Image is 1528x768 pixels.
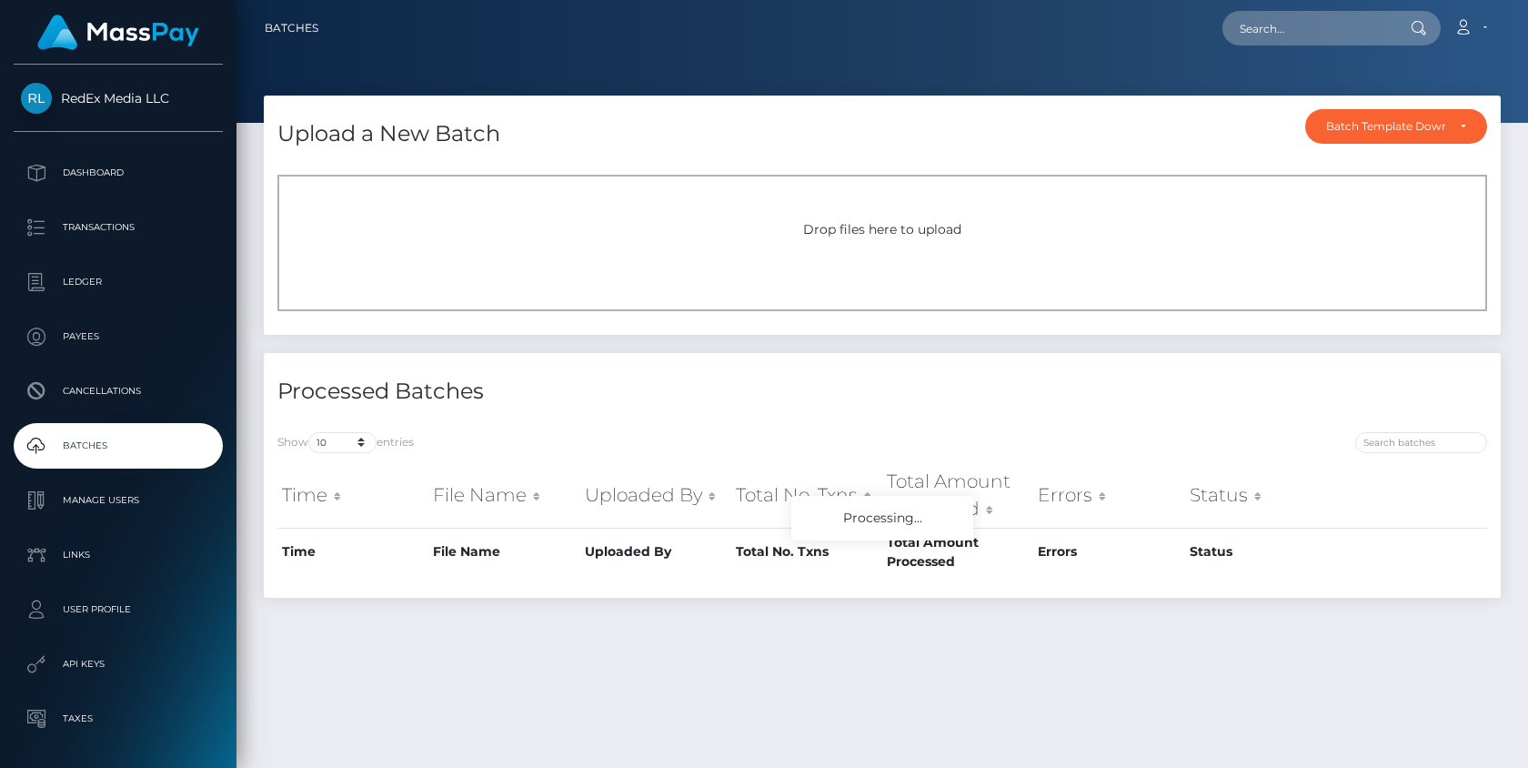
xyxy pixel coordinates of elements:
[308,432,377,453] select: Showentries
[1185,528,1336,576] th: Status
[14,314,223,359] a: Payees
[731,463,882,528] th: Total No. Txns
[1033,528,1184,576] th: Errors
[21,432,216,460] p: Batches
[882,463,1033,528] th: Total Amount Processed
[277,528,428,576] th: Time
[803,221,961,237] span: Drop files here to upload
[14,532,223,578] a: Links
[1355,432,1487,453] input: Search batches
[1033,463,1184,528] th: Errors
[277,463,428,528] th: Time
[14,478,223,523] a: Manage Users
[428,463,579,528] th: File Name
[791,496,973,541] div: Processing...
[21,541,216,569] p: Links
[1222,11,1393,45] input: Search...
[21,214,216,241] p: Transactions
[21,705,216,733] p: Taxes
[265,9,318,47] a: Batches
[580,528,731,576] th: Uploaded By
[14,90,223,106] span: RedEx Media LLC
[14,150,223,196] a: Dashboard
[1326,119,1445,134] div: Batch Template Download
[882,528,1033,576] th: Total Amount Processed
[21,268,216,296] p: Ledger
[277,376,869,408] h4: Processed Batches
[21,378,216,405] p: Cancellations
[14,423,223,469] a: Batches
[21,159,216,187] p: Dashboard
[21,323,216,350] p: Payees
[21,596,216,623] p: User Profile
[14,696,223,742] a: Taxes
[14,205,223,250] a: Transactions
[277,118,500,150] h4: Upload a New Batch
[428,528,579,576] th: File Name
[277,432,414,453] label: Show entries
[580,463,731,528] th: Uploaded By
[14,642,223,687] a: API Keys
[731,528,882,576] th: Total No. Txns
[37,15,199,50] img: MassPay Logo
[14,587,223,632] a: User Profile
[1185,463,1336,528] th: Status
[21,651,216,678] p: API Keys
[14,369,223,414] a: Cancellations
[1305,109,1487,144] button: Batch Template Download
[21,83,52,114] img: RedEx Media LLC
[14,259,223,305] a: Ledger
[21,487,216,514] p: Manage Users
